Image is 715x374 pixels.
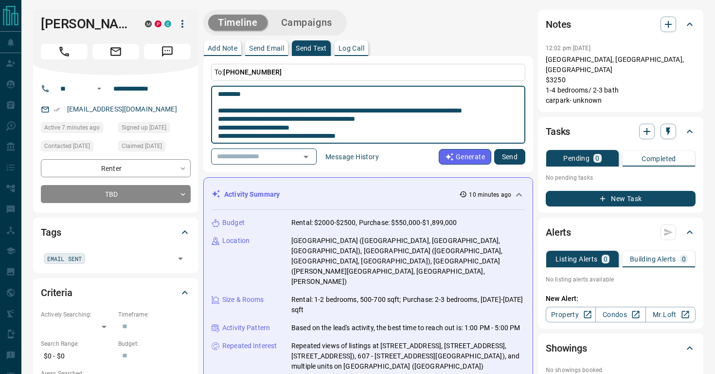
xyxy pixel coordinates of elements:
p: Listing Alerts [555,256,598,262]
a: Condos [595,307,645,322]
a: [EMAIL_ADDRESS][DOMAIN_NAME] [67,105,177,113]
div: Wed May 22 2024 [118,122,191,136]
div: condos.ca [164,20,171,27]
button: Open [299,150,313,164]
div: Criteria [41,281,191,304]
h1: [PERSON_NAME] [41,16,130,32]
div: Tasks [546,120,696,143]
p: Activity Summary [224,189,280,200]
p: Send Text [296,45,327,52]
span: Signed up [DATE] [122,123,166,132]
p: Timeframe: [118,310,191,319]
p: Completed [642,155,676,162]
button: Open [174,252,187,265]
div: Tags [41,221,191,244]
div: Wed May 22 2024 [118,141,191,154]
h2: Tags [41,224,61,240]
div: Fri Apr 11 2025 [41,141,113,154]
p: [GEOGRAPHIC_DATA] ([GEOGRAPHIC_DATA], [GEOGRAPHIC_DATA], [GEOGRAPHIC_DATA]), [GEOGRAPHIC_DATA] ([... [291,236,525,287]
p: 0 [595,155,599,162]
button: Message History [320,149,385,165]
p: 0 [604,256,608,262]
p: Log Call [339,45,364,52]
span: Call [41,44,88,59]
p: Building Alerts [630,256,676,262]
p: Size & Rooms [222,295,264,305]
div: Activity Summary10 minutes ago [212,186,525,204]
p: Rental: $2000-$2500, Purchase: $550,000-$1,899,000 [291,218,457,228]
div: property.ca [155,20,161,27]
h2: Tasks [546,124,570,139]
p: No pending tasks [546,170,696,185]
div: mrloft.ca [145,20,152,27]
p: New Alert: [546,294,696,304]
div: Showings [546,337,696,360]
div: Tue Oct 14 2025 [41,122,113,136]
p: Add Note [208,45,237,52]
button: Timeline [208,15,268,31]
span: Active 7 minutes ago [44,123,100,132]
p: Based on the lead's activity, the best time to reach out is: 1:00 PM - 5:00 PM [291,323,520,333]
a: Mr.Loft [645,307,696,322]
p: Budget: [118,339,191,348]
p: Send Email [249,45,284,52]
p: 12:02 pm [DATE] [546,45,590,52]
p: $0 - $0 [41,348,113,364]
div: TBD [41,185,191,203]
button: New Task [546,191,696,206]
p: Budget [222,218,245,228]
p: Actively Searching: [41,310,113,319]
h2: Criteria [41,285,72,300]
svg: Email Verified [54,106,60,113]
button: Generate [439,149,491,165]
div: Renter [41,159,191,177]
span: [PHONE_NUMBER] [223,68,282,76]
span: Message [144,44,191,59]
p: Location [222,236,250,246]
p: Pending [563,155,590,162]
span: Email [92,44,139,59]
h2: Notes [546,17,571,32]
p: To: [211,64,525,81]
p: Activity Pattern [222,323,270,333]
button: Send [494,149,525,165]
p: Search Range: [41,339,113,348]
p: Repeated views of listings at [STREET_ADDRESS], [STREET_ADDRESS], [STREET_ADDRESS]), 607 - [STREE... [291,341,525,372]
button: Open [93,83,105,94]
p: [GEOGRAPHIC_DATA], [GEOGRAPHIC_DATA], [GEOGRAPHIC_DATA] $3250 1-4 bedrooms/ 2-3 bath carpark- unk... [546,55,696,106]
p: No listing alerts available [546,275,696,284]
p: 0 [682,256,686,262]
span: EMAIL SENT [47,254,82,263]
p: Rental: 1-2 bedrooms, 500-700 sqft; Purchase: 2-3 bedrooms, [DATE]-[DATE] sqft [291,295,525,315]
span: Claimed [DATE] [122,141,162,151]
span: Contacted [DATE] [44,141,90,151]
a: Property [546,307,596,322]
div: Alerts [546,221,696,244]
h2: Alerts [546,224,571,240]
p: 10 minutes ago [469,190,511,199]
h2: Showings [546,340,587,356]
div: Notes [546,13,696,36]
button: Campaigns [271,15,342,31]
p: Repeated Interest [222,341,277,351]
